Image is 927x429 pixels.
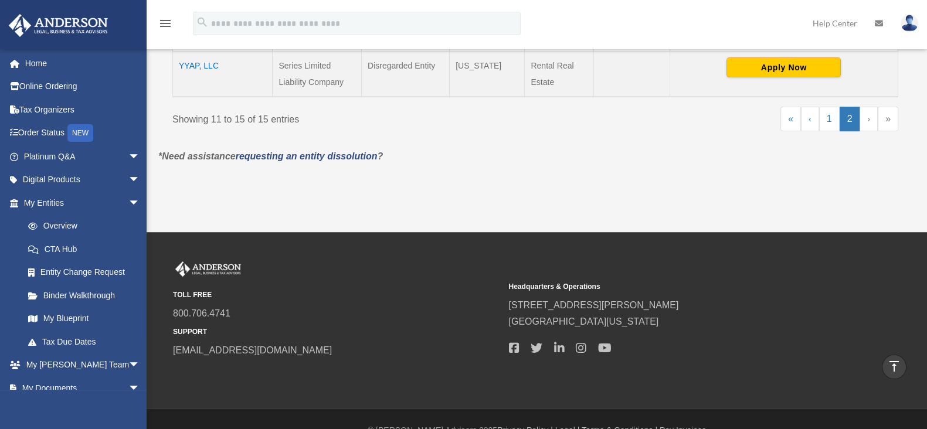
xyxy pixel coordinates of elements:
a: [STREET_ADDRESS][PERSON_NAME] [508,300,678,310]
em: *Need assistance ? [158,151,383,161]
div: NEW [67,124,93,142]
a: My [PERSON_NAME] Teamarrow_drop_down [8,353,158,377]
a: Next [860,107,878,131]
img: User Pic [901,15,918,32]
a: Binder Walkthrough [16,284,152,307]
a: Home [8,52,158,75]
button: Apply Now [726,57,841,77]
a: requesting an entity dissolution [236,151,378,161]
img: Anderson Advisors Platinum Portal [5,14,111,37]
td: Rental Real Estate [525,52,594,97]
a: Last [878,107,898,131]
i: vertical_align_top [887,359,901,373]
span: arrow_drop_down [128,191,152,215]
a: Entity Change Request [16,261,152,284]
span: arrow_drop_down [128,145,152,169]
a: Tax Due Dates [16,330,152,353]
a: Previous [801,107,819,131]
a: My Documentsarrow_drop_down [8,376,158,400]
a: First [780,107,801,131]
div: Showing 11 to 15 of 15 entries [172,107,527,128]
a: CTA Hub [16,237,152,261]
td: Series Limited Liability Company [273,52,362,97]
a: Digital Productsarrow_drop_down [8,168,158,192]
a: 1 [819,107,840,131]
a: Platinum Q&Aarrow_drop_down [8,145,158,168]
small: TOLL FREE [173,289,500,301]
i: menu [158,16,172,30]
span: arrow_drop_down [128,353,152,377]
a: menu [158,21,172,30]
span: arrow_drop_down [128,168,152,192]
a: My Entitiesarrow_drop_down [8,191,152,215]
img: Anderson Advisors Platinum Portal [173,261,243,277]
small: Headquarters & Operations [508,281,836,293]
a: Online Ordering [8,75,158,98]
a: 800.706.4741 [173,308,230,318]
a: [GEOGRAPHIC_DATA][US_STATE] [508,316,658,326]
a: [EMAIL_ADDRESS][DOMAIN_NAME] [173,345,332,355]
td: [US_STATE] [450,52,525,97]
small: SUPPORT [173,326,500,338]
a: My Blueprint [16,307,152,331]
td: Disregarded Entity [362,52,450,97]
a: vertical_align_top [882,355,906,379]
span: arrow_drop_down [128,376,152,400]
td: YYAP, LLC [173,52,273,97]
i: search [196,16,209,29]
a: Order StatusNEW [8,121,158,145]
a: Overview [16,215,146,238]
a: Tax Organizers [8,98,158,121]
a: 2 [840,107,860,131]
